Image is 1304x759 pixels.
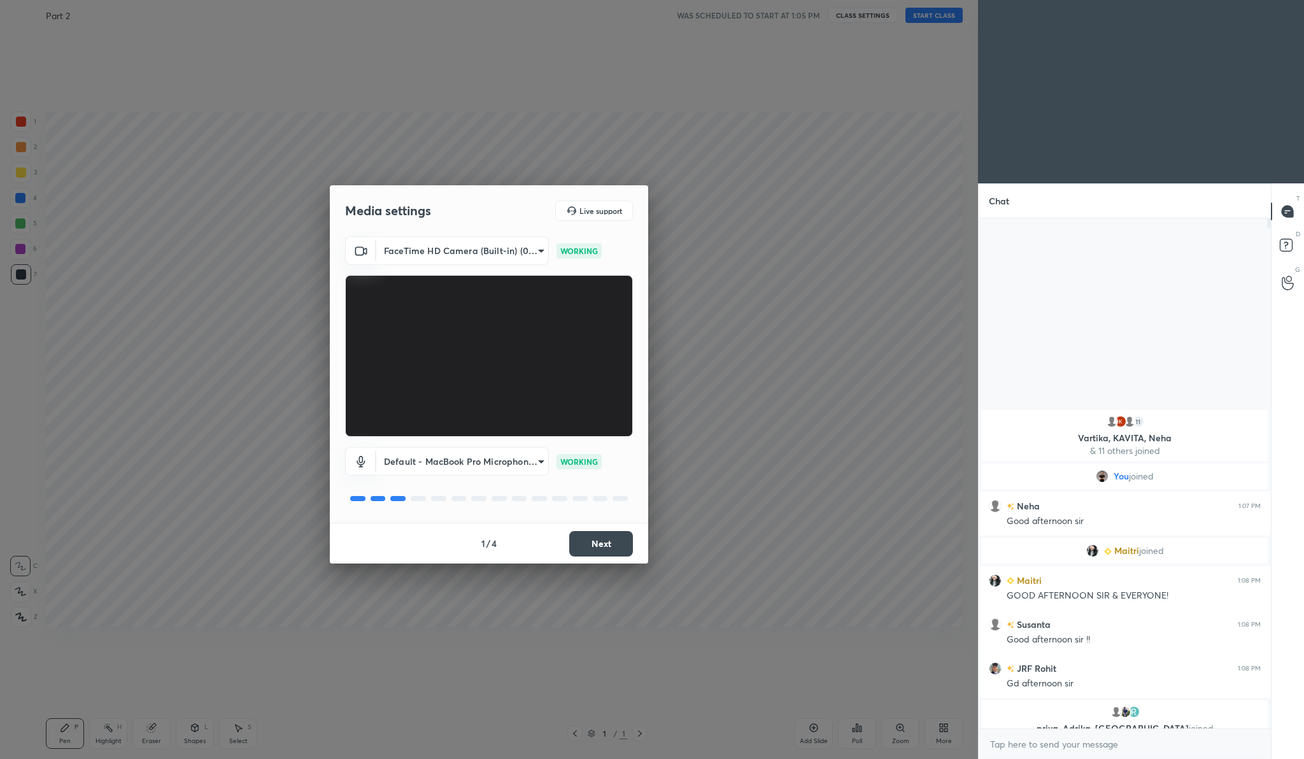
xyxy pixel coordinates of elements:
[1007,634,1261,646] div: Good afternoon sir !!
[1014,499,1040,513] h6: Neha
[1014,574,1042,587] h6: Maitri
[1238,577,1261,585] div: 1:08 PM
[560,456,598,467] p: WORKING
[1123,415,1136,428] img: default.png
[1129,471,1154,481] span: joined
[1105,415,1118,428] img: default.png
[989,433,1260,443] p: Vartika, KAVITA, Neha
[989,574,1002,587] img: 8cec33a2a7964cb6abe9f3b8de095665.jpg
[376,236,549,265] div: FaceTime HD Camera (Built-in) (05ac:8514)
[1007,590,1261,602] div: GOOD AFTERNOON SIR & EVERYONE!
[1296,194,1300,203] p: T
[1114,471,1129,481] span: You
[1110,706,1123,718] img: default.png
[989,618,1002,631] img: default.png
[1295,265,1300,274] p: G
[481,537,485,550] h4: 1
[486,537,490,550] h4: /
[1296,229,1300,239] p: D
[1007,503,1014,510] img: no-rating-badge.077c3623.svg
[1007,677,1261,690] div: Gd afternoon sir
[1086,544,1099,557] img: 8cec33a2a7964cb6abe9f3b8de095665.jpg
[1238,621,1261,628] div: 1:08 PM
[1014,662,1056,675] h6: JRF Rohit
[569,531,633,557] button: Next
[1128,706,1140,718] img: 3
[1114,546,1139,556] span: Maitri
[1114,415,1127,428] img: 3
[979,184,1019,218] p: Chat
[492,537,497,550] h4: 4
[1007,577,1014,585] img: Learner_Badge_beginner_1_8b307cf2a0.svg
[1132,415,1145,428] div: 11
[1007,621,1014,628] img: no-rating-badge.077c3623.svg
[1189,722,1214,734] span: joined
[1238,502,1261,510] div: 1:07 PM
[1007,665,1014,672] img: no-rating-badge.077c3623.svg
[989,500,1002,513] img: default.png
[1014,618,1051,631] h6: Susanta
[376,447,549,476] div: FaceTime HD Camera (Built-in) (05ac:8514)
[345,202,431,219] h2: Media settings
[989,723,1260,734] p: priya, Adrika, [GEOGRAPHIC_DATA]
[1007,515,1261,528] div: Good afternoon sir
[1119,706,1131,718] img: 3
[1139,546,1164,556] span: joined
[1238,665,1261,672] div: 1:08 PM
[1096,470,1109,483] img: 9f6949702e7c485d94fd61f2cce3248e.jpg
[579,207,622,215] h5: Live support
[1104,548,1112,555] img: Learner_Badge_beginner_1_8b307cf2a0.svg
[979,408,1271,728] div: grid
[989,662,1002,675] img: 6ab7bd99ec91433380f4f9d2596acfee.jpg
[560,245,598,257] p: WORKING
[989,446,1260,456] p: & 11 others joined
